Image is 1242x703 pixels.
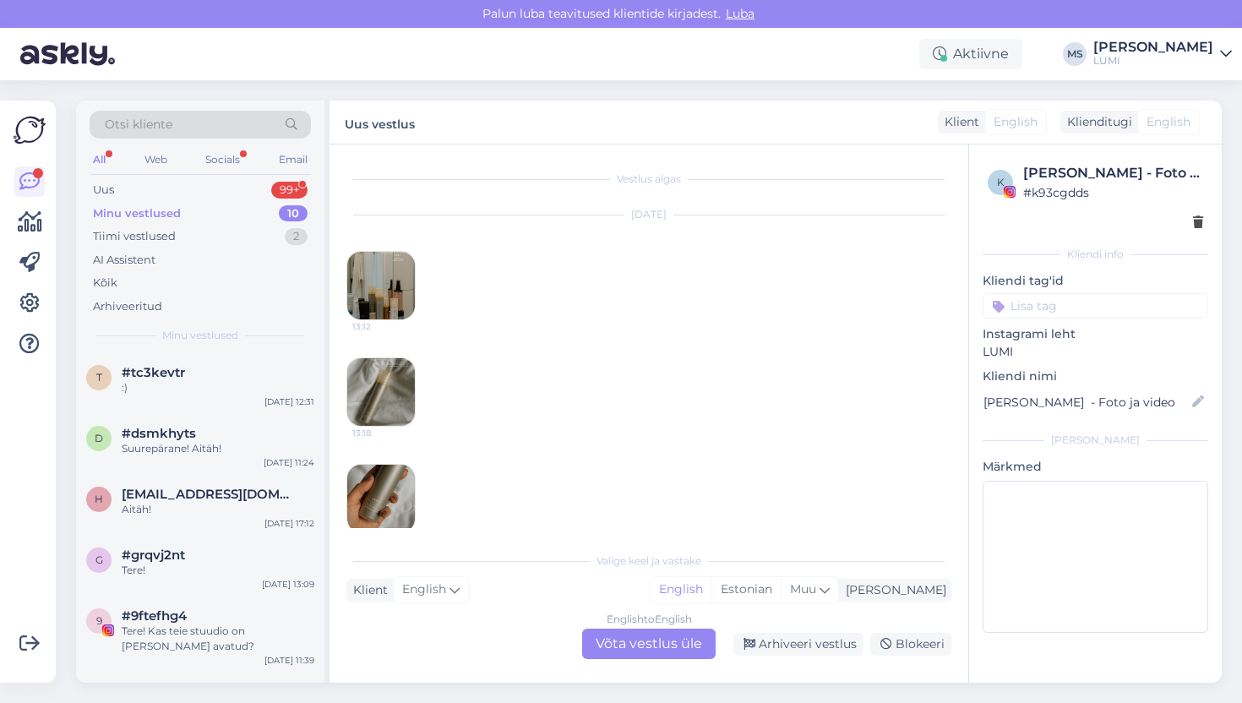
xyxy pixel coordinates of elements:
span: 13:18 [352,427,416,439]
div: :) [122,380,314,395]
p: Märkmed [983,458,1208,476]
div: Arhiveeri vestlus [733,633,863,656]
span: Luba [721,6,760,21]
div: Võta vestlus üle [582,629,716,659]
div: Kliendi info [983,247,1208,262]
div: [PERSON_NAME] - Foto ja video [1023,163,1203,183]
div: AI Assistent [93,252,155,269]
div: [DATE] 13:09 [262,578,314,591]
div: Klient [346,581,388,599]
div: [DATE] 17:12 [264,517,314,530]
span: Muu [790,581,816,597]
div: Tere! [122,563,314,578]
div: [DATE] 11:39 [264,654,314,667]
input: Lisa nimi [983,393,1189,411]
span: t [96,371,102,384]
p: Kliendi tag'id [983,272,1208,290]
span: 9 [96,614,102,627]
span: Minu vestlused [162,328,238,343]
div: MS [1063,42,1087,66]
div: [DATE] [346,207,951,222]
div: Klienditugi [1060,113,1132,131]
div: Blokeeri [870,633,951,656]
p: LUMI [983,343,1208,361]
div: Suurepärane! Aitäh! [122,441,314,456]
div: Tere! Kas teie stuudio on [PERSON_NAME] avatud? [122,624,314,654]
div: Estonian [711,577,781,602]
img: attachment [347,252,415,319]
div: [PERSON_NAME] [983,433,1208,448]
span: g [95,553,103,566]
span: #tc3kevtr [122,365,185,380]
span: Otsi kliente [105,116,172,134]
span: 13:12 [352,320,416,333]
span: English [1147,113,1190,131]
span: #grqvj2nt [122,548,185,563]
div: English to English [607,612,692,627]
div: [PERSON_NAME] [1093,41,1213,54]
img: attachment [347,358,415,426]
div: 10 [279,205,308,222]
span: helilaurand@gmail.com [122,487,297,502]
div: LUMI [1093,54,1213,68]
div: Email [275,149,311,171]
div: [PERSON_NAME] [839,581,946,599]
div: [DATE] 11:24 [264,456,314,469]
div: Klient [938,113,979,131]
img: attachment [347,465,415,532]
div: Vestlus algas [346,172,951,187]
div: Minu vestlused [93,205,181,222]
div: Kõik [93,275,117,292]
span: #dsmkhyts [122,426,196,441]
a: [PERSON_NAME]LUMI [1093,41,1232,68]
div: All [90,149,109,171]
div: English [651,577,711,602]
div: Valige keel ja vastake [346,553,951,569]
div: 99+ [271,182,308,199]
p: Kliendi nimi [983,368,1208,385]
div: Socials [202,149,243,171]
span: English [994,113,1038,131]
div: Uus [93,182,114,199]
span: h [95,493,103,505]
label: Uus vestlus [345,111,415,134]
div: Arhiveeritud [93,298,162,315]
div: Aitäh! [122,502,314,517]
input: Lisa tag [983,293,1208,319]
div: [DATE] 12:31 [264,395,314,408]
div: 2 [285,228,308,245]
img: Askly Logo [14,114,46,146]
span: #9ftefhg4 [122,608,187,624]
div: Web [141,149,171,171]
div: Tiimi vestlused [93,228,176,245]
p: Instagrami leht [983,325,1208,343]
span: d [95,432,103,444]
div: # k93cgdds [1023,183,1203,202]
span: English [402,580,446,599]
span: k [997,176,1005,188]
div: Aktiivne [919,39,1022,69]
